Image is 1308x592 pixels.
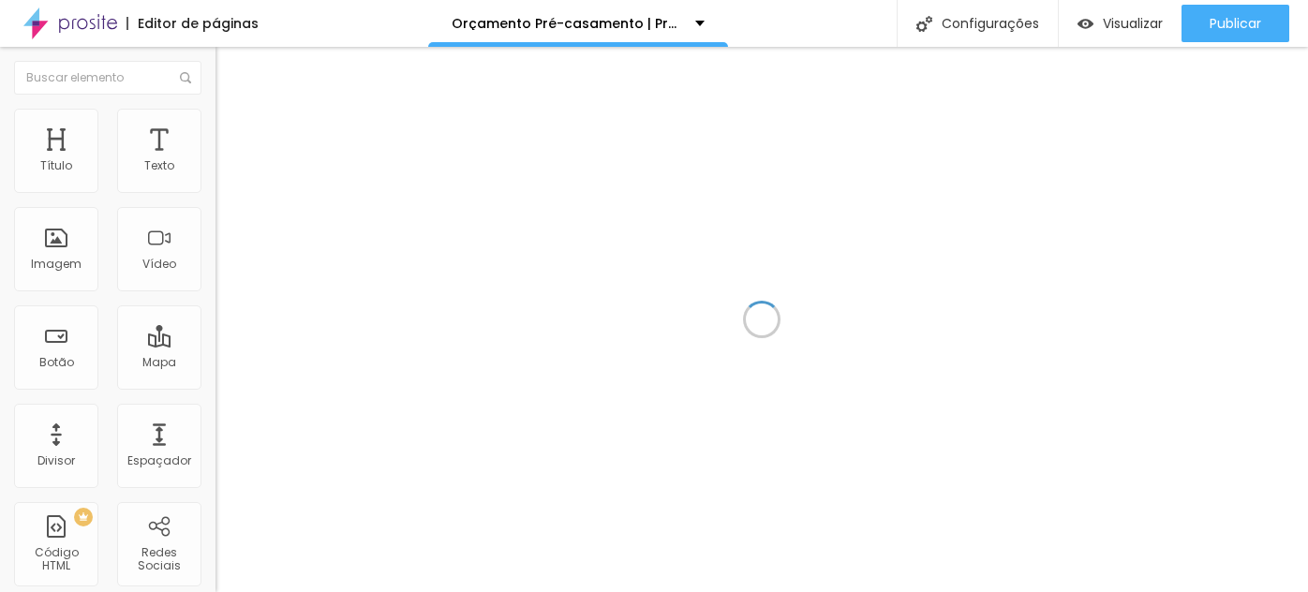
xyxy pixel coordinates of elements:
[37,454,75,467] div: Divisor
[1059,5,1182,42] button: Visualizar
[916,16,932,32] img: Icone
[122,546,196,573] div: Redes Sociais
[180,72,191,83] img: Icone
[142,258,176,271] div: Vídeo
[14,61,201,95] input: Buscar elemento
[1210,16,1261,31] span: Publicar
[126,17,259,30] div: Editor de páginas
[1103,16,1163,31] span: Visualizar
[144,159,174,172] div: Texto
[19,546,93,573] div: Código HTML
[31,258,82,271] div: Imagem
[1182,5,1289,42] button: Publicar
[127,454,191,467] div: Espaçador
[142,356,176,369] div: Mapa
[40,159,72,172] div: Título
[39,356,74,369] div: Botão
[452,17,681,30] p: Orçamento Pré-casamento | Pré-Wedding 2025
[1078,16,1093,32] img: view-1.svg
